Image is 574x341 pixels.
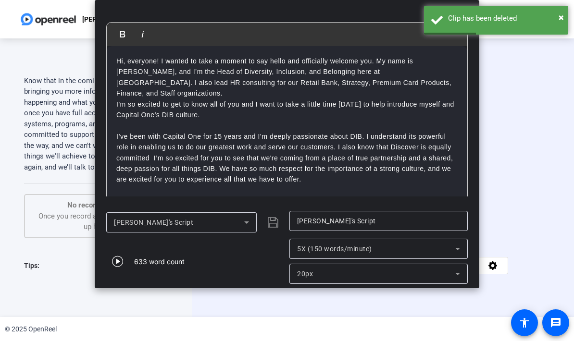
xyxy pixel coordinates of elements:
[134,256,185,267] div: 633 word count
[297,245,372,253] span: 5X (150 words/minute)
[113,24,132,44] button: Bold (Ctrl+B)
[519,317,530,329] mat-icon: accessibility
[134,24,152,44] button: Italic (Ctrl+I)
[116,99,458,121] p: I'm so excited to get to know all of you and I want to take a little time [DATE] to help introduc...
[24,260,168,271] div: Tips:
[559,12,564,23] span: ×
[116,56,458,99] p: Hi, everyone! I wanted to take a moment to say hello and officially welcome you. My name is [PERS...
[82,13,216,25] p: [PERSON_NAME]'s Scripted Video Response
[35,200,158,211] p: No recordings yet
[550,317,562,329] mat-icon: message
[114,219,193,226] span: [PERSON_NAME]'s Script
[297,215,460,227] input: Title
[35,200,158,232] div: Once you record a video it will show up here.
[24,75,168,173] p: Know that in the coming months, we will be bringing you more information about what is happening ...
[19,10,77,29] img: OpenReel logo
[559,10,564,24] button: Close
[297,270,313,278] span: 20px
[448,13,561,24] div: Clip has been deleted
[5,324,57,334] div: © 2025 OpenReel
[116,131,458,185] p: I’ve been with Capital One for 15 years and I’m deeply passionate about DIB. I understand its pow...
